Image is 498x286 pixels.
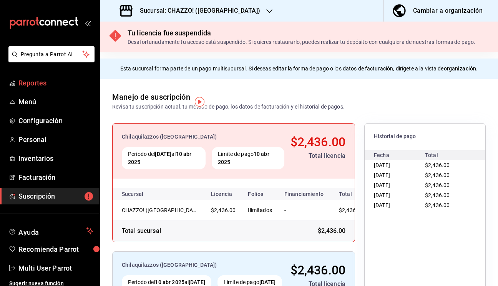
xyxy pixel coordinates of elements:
div: Chilaquilazzos ([GEOGRAPHIC_DATA]) [122,133,284,141]
div: Total sucursal [122,226,161,236]
th: Folios [242,188,278,200]
div: Manejo de suscripción [112,91,190,103]
button: Pregunta a Parrot AI [8,46,95,62]
h3: Sucursal: CHAZZO! ([GEOGRAPHIC_DATA]) [134,6,260,15]
div: Tu licencia fue suspendida [128,28,475,38]
div: Esta sucursal forma parte de un pago multisucursal. Si deseas editar la forma de pago o los datos... [100,59,498,79]
div: Periodo del al [122,147,206,169]
button: open_drawer_menu [85,20,91,26]
span: Personal [18,134,93,145]
div: [DATE] [374,200,425,210]
span: Reportes [18,78,93,88]
span: Pregunta a Parrot AI [21,50,83,59]
th: Financiamiento [278,188,330,200]
strong: [DATE] [189,279,205,285]
div: Revisa tu suscripción actual, tu método de pago, los datos de facturación y el historial de pagos. [112,103,345,111]
span: $2,436.00 [290,135,345,149]
span: Menú [18,97,93,107]
span: $2,436.00 [290,263,345,278]
span: Recomienda Parrot [18,244,93,254]
span: $2,436.00 [339,207,364,213]
a: Pregunta a Parrot AI [5,56,95,64]
div: Total licencia [290,151,345,161]
div: [DATE] [374,170,425,180]
span: $2,436.00 [211,207,236,213]
div: CHAZZO! ([GEOGRAPHIC_DATA]) [122,206,199,214]
span: $2,436.00 [318,226,345,236]
strong: [DATE] [155,151,171,157]
div: Chilaquilazzos ([GEOGRAPHIC_DATA]) [122,261,283,269]
strong: [DATE] [259,279,276,285]
div: [DATE] [374,160,425,170]
div: Cambiar a organización [413,5,483,16]
span: Multi User Parrot [18,263,93,273]
span: Configuración [18,115,93,126]
span: Historial de pago [374,133,476,140]
div: Sucursal [122,191,164,197]
td: Ilimitados [242,200,278,220]
th: Licencia [205,188,242,200]
span: $2,436.00 [425,192,450,198]
td: - [278,200,330,220]
div: Fecha [374,150,425,160]
img: Tooltip marker [195,97,204,107]
span: $2,436.00 [425,182,450,188]
div: Desafortunadamente tu acceso está suspendido. Si quieres restaurarlo, puedes realizar tu depósito... [128,38,475,46]
div: Límite de pago [212,147,284,169]
div: CHAZZO! (SAN MARCOS) [122,206,199,214]
span: Suscripción [18,191,93,201]
strong: 10 abr 2025 [155,279,184,285]
span: Inventarios [18,153,93,164]
span: Ayuda [18,226,83,236]
div: [DATE] [374,190,425,200]
th: Total [330,188,376,200]
span: $2,436.00 [425,162,450,168]
div: [DATE] [374,180,425,190]
strong: organización. [444,65,478,72]
div: Total [425,150,476,160]
span: $2,436.00 [425,202,450,208]
span: Facturación [18,172,93,182]
span: $2,436.00 [425,172,450,178]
